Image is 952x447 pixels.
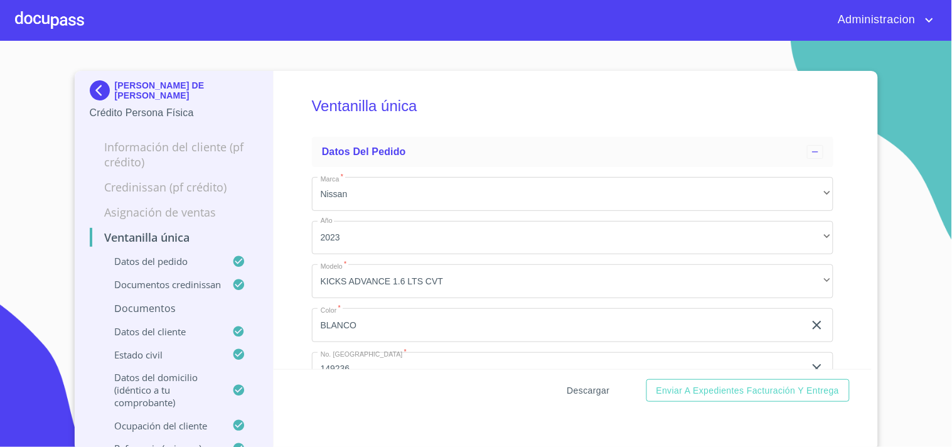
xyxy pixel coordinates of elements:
[646,379,850,402] button: Enviar a Expedientes Facturación y Entrega
[312,137,833,167] div: Datos del pedido
[90,80,259,105] div: [PERSON_NAME] DE [PERSON_NAME]
[562,379,615,402] button: Descargar
[828,10,937,30] button: account of current user
[90,205,259,220] p: Asignación de Ventas
[90,180,259,195] p: Credinissan (PF crédito)
[810,361,825,376] button: clear input
[90,419,233,432] p: Ocupación del Cliente
[90,371,233,409] p: Datos del domicilio (idéntico a tu comprobante)
[90,139,259,170] p: Información del cliente (PF crédito)
[90,255,233,267] p: Datos del pedido
[90,105,259,121] p: Crédito Persona Física
[810,318,825,333] button: clear input
[90,80,115,100] img: Docupass spot blue
[90,230,259,245] p: Ventanilla única
[312,177,833,211] div: Nissan
[312,80,833,132] h5: Ventanilla única
[90,325,233,338] p: Datos del cliente
[312,264,833,298] div: KICKS ADVANCE 1.6 LTS CVT
[312,221,833,255] div: 2023
[322,146,406,157] span: Datos del pedido
[656,383,840,399] span: Enviar a Expedientes Facturación y Entrega
[90,348,233,361] p: Estado civil
[567,383,610,399] span: Descargar
[828,10,922,30] span: Administracion
[90,301,259,315] p: Documentos
[115,80,259,100] p: [PERSON_NAME] DE [PERSON_NAME]
[90,278,233,291] p: Documentos CrediNissan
